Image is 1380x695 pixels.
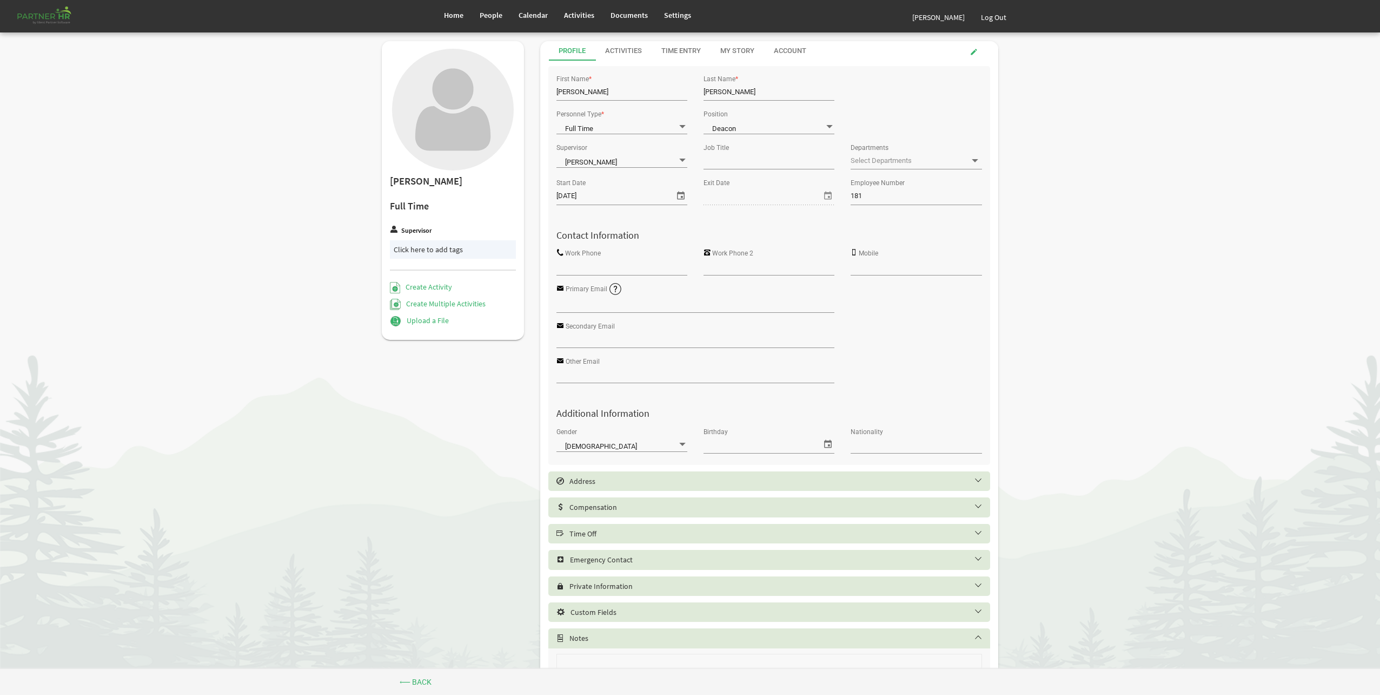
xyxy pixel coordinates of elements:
h5: Time Off [556,529,999,538]
span: Select [556,503,564,511]
span: Activities [564,10,594,20]
img: Create Multiple Activities [390,299,401,310]
label: Personnel Type [556,111,601,118]
span: Select [556,608,565,616]
img: Upload a File [390,316,401,327]
a: [PERSON_NAME] [904,2,973,32]
span: Select [556,530,564,537]
span: select [821,437,834,451]
h5: Notes [556,634,999,642]
h4: Full Time [390,201,516,212]
div: Account [774,46,806,56]
a: Create Activity [390,282,452,292]
label: Work Phone [565,250,601,257]
h5: Address [556,477,999,486]
h4: Additional Information [548,408,991,419]
label: Birthday [704,429,728,436]
span: select [674,188,687,202]
div: Profile [559,46,586,56]
h2: [PERSON_NAME] [390,176,516,187]
div: Time Entry [661,46,701,56]
span: People [480,10,502,20]
h5: Emergency Contact [556,555,999,564]
span: Select [556,477,564,485]
label: First Name [556,76,589,83]
h4: Contact Information [548,230,991,241]
label: Supervisor [401,227,432,234]
label: Secondary Email [566,323,615,330]
span: Select [556,556,565,563]
span: Home [444,10,463,20]
span: select [821,188,834,202]
span: Settings [664,10,691,20]
label: Work Phone 2 [712,250,753,257]
label: Last Name [704,76,735,83]
h5: Compensation [556,503,999,512]
span: Select [556,582,564,590]
div: tab-header [549,41,1007,61]
div: Click here to add tags [394,244,512,255]
div: My Story [720,46,754,56]
label: Departments [851,145,888,152]
label: Mobile [859,250,878,257]
label: Employee Number [851,180,905,187]
a: Create Multiple Activities [390,299,486,309]
label: Primary Email [566,286,607,293]
label: Position [704,111,728,118]
a: Upload a File [390,316,449,325]
label: Job Title [704,145,729,152]
span: Documents [611,10,648,20]
label: Exit Date [704,180,729,187]
label: Gender [556,429,577,436]
a: Log Out [973,2,1014,32]
img: Create Activity [390,282,400,293]
h5: Custom Fields [556,608,999,617]
label: Start Date [556,180,586,187]
span: Calendar [519,10,548,20]
img: User with no profile picture [392,49,514,171]
img: question-sm.png [609,283,622,296]
label: Nationality [851,429,883,436]
div: Activities [605,46,642,56]
span: Select [556,634,564,642]
h5: Private Information [556,582,999,591]
label: Other Email [566,358,600,365]
label: Supervisor [556,145,587,152]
